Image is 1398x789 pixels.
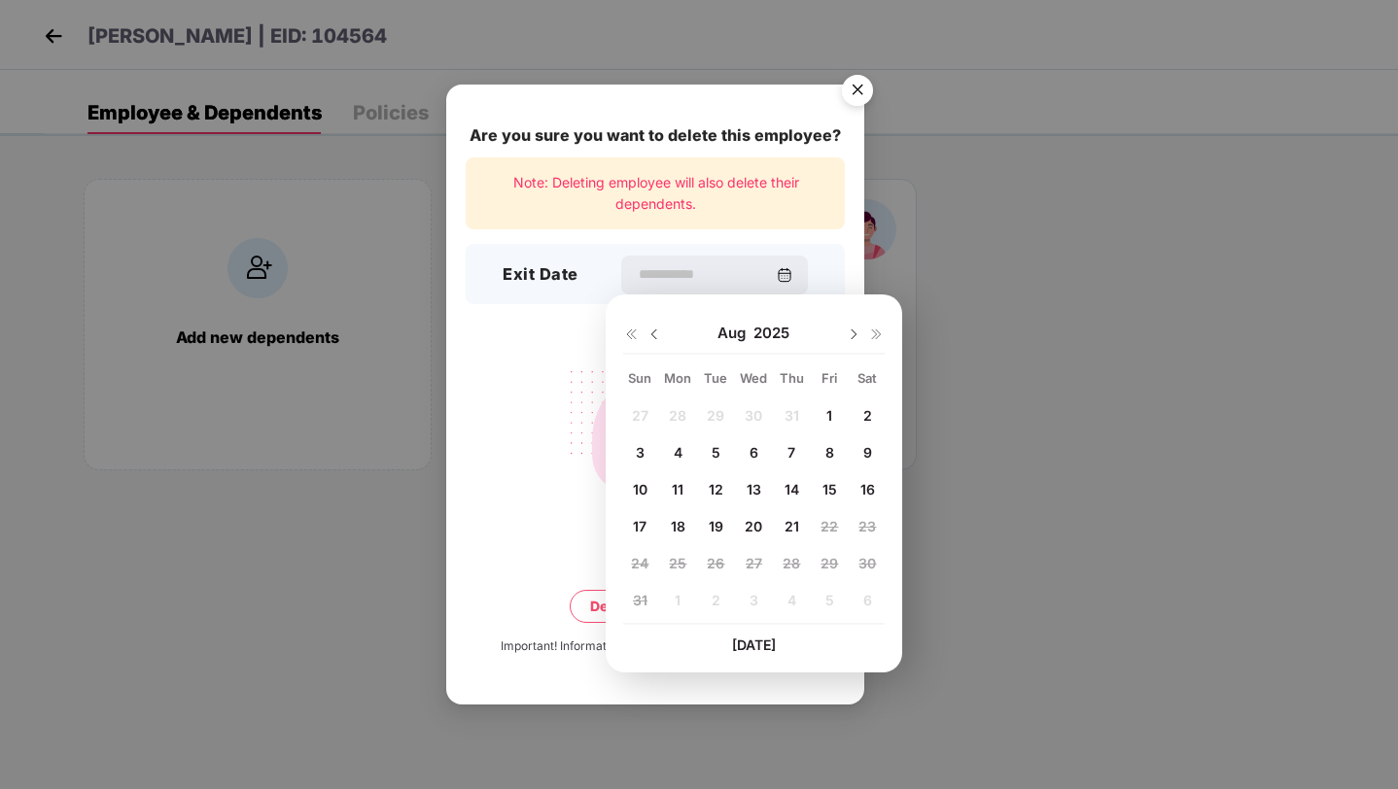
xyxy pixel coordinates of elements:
span: 12 [709,481,723,497]
span: 2 [863,407,872,424]
div: Are you sure you want to delete this employee? [466,123,845,148]
span: 18 [671,518,685,534]
div: Important! Information once deleted, can’t be recovered. [501,637,810,656]
img: svg+xml;base64,PHN2ZyB4bWxucz0iaHR0cDovL3d3dy53My5vcmcvMjAwMC9zdmciIHdpZHRoPSIxNiIgaGVpZ2h0PSIxNi... [869,326,885,342]
div: Mon [661,369,695,387]
span: [DATE] [732,636,776,653]
div: Wed [737,369,771,387]
span: 10 [633,481,647,497]
h3: Exit Date [503,262,578,288]
span: 17 [633,518,647,534]
span: 1 [826,407,832,424]
span: 16 [860,481,875,497]
img: svg+xml;base64,PHN2ZyBpZD0iRHJvcGRvd24tMzJ4MzIiIHhtbG5zPSJodHRwOi8vd3d3LnczLm9yZy8yMDAwL3N2ZyIgd2... [846,326,861,342]
span: 4 [674,444,682,461]
span: 11 [672,481,683,497]
span: 3 [636,444,645,461]
span: 21 [785,518,799,534]
span: Aug [717,324,753,343]
div: Thu [775,369,809,387]
span: 2025 [753,324,789,343]
span: 6 [750,444,758,461]
span: 5 [712,444,720,461]
span: 14 [785,481,799,497]
button: Delete permanently [570,590,741,623]
img: svg+xml;base64,PHN2ZyB4bWxucz0iaHR0cDovL3d3dy53My5vcmcvMjAwMC9zdmciIHdpZHRoPSIyMjQiIGhlaWdodD0iMT... [546,359,764,510]
div: Tue [699,369,733,387]
img: svg+xml;base64,PHN2ZyB4bWxucz0iaHR0cDovL3d3dy53My5vcmcvMjAwMC9zdmciIHdpZHRoPSIxNiIgaGVpZ2h0PSIxNi... [623,326,639,342]
span: 20 [745,518,762,534]
div: Fri [813,369,847,387]
span: 8 [825,444,834,461]
div: Sun [623,369,657,387]
img: svg+xml;base64,PHN2ZyBpZD0iRHJvcGRvd24tMzJ4MzIiIHhtbG5zPSJodHRwOi8vd3d3LnczLm9yZy8yMDAwL3N2ZyIgd2... [647,326,662,342]
span: 19 [709,518,723,534]
img: svg+xml;base64,PHN2ZyB4bWxucz0iaHR0cDovL3d3dy53My5vcmcvMjAwMC9zdmciIHdpZHRoPSI1NiIgaGVpZ2h0PSI1Ni... [830,66,885,120]
span: 15 [822,481,837,497]
button: Close [830,66,883,119]
span: 9 [863,444,872,461]
div: Note: Deleting employee will also delete their dependents. [466,157,845,230]
img: svg+xml;base64,PHN2ZyBpZD0iQ2FsZW5kYXItMzJ4MzIiIHhtbG5zPSJodHRwOi8vd3d3LnczLm9yZy8yMDAwL3N2ZyIgd2... [777,267,792,283]
span: 13 [747,481,761,497]
div: Sat [851,369,885,387]
span: 7 [787,444,795,461]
